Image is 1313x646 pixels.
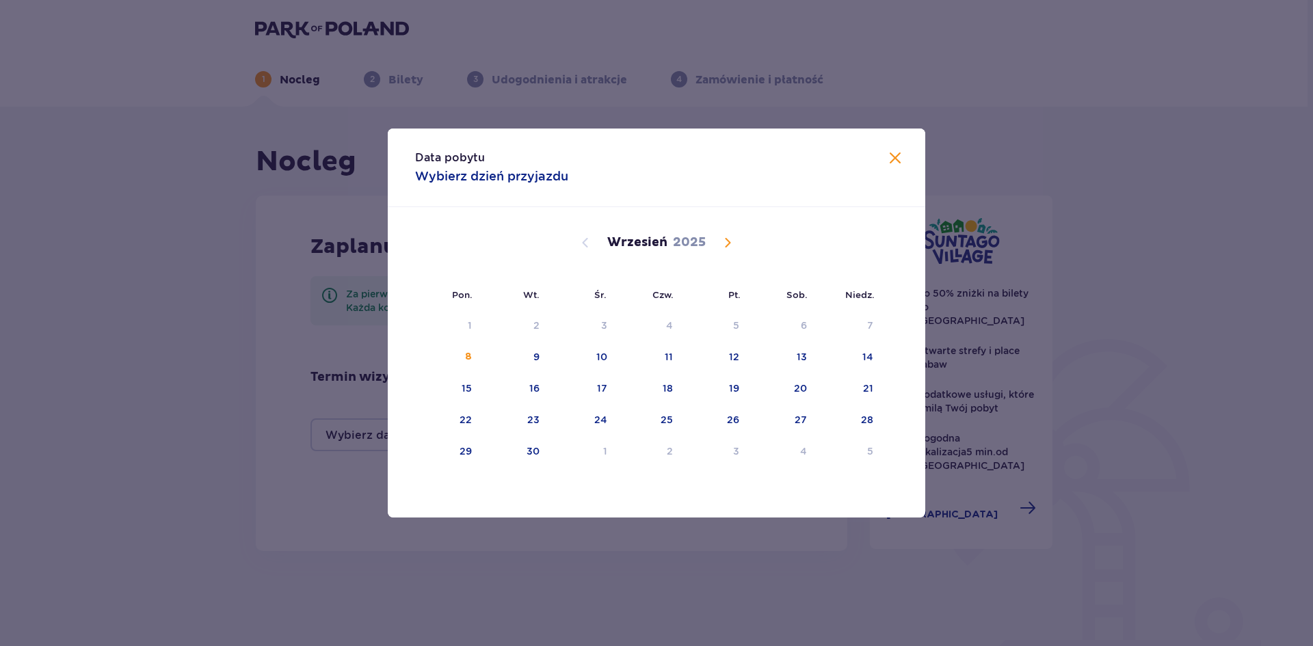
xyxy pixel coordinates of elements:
div: 4 [666,319,673,332]
td: Choose wtorek, 9 września 2025 as your check-in date. It’s available. [481,342,549,373]
td: Choose piątek, 26 września 2025 as your check-in date. It’s available. [682,405,749,435]
td: Choose sobota, 4 października 2025 as your check-in date. It’s available. [749,437,817,467]
td: Choose sobota, 13 września 2025 as your check-in date. It’s available. [749,342,817,373]
td: Choose sobota, 20 września 2025 as your check-in date. It’s available. [749,374,817,404]
td: Choose środa, 10 września 2025 as your check-in date. It’s available. [549,342,617,373]
div: 5 [733,319,739,332]
td: Choose wtorek, 23 września 2025 as your check-in date. It’s available. [481,405,549,435]
td: Choose czwartek, 11 września 2025 as your check-in date. It’s available. [617,342,683,373]
td: Choose niedziela, 14 września 2025 as your check-in date. It’s available. [817,342,883,373]
td: Not available. wtorek, 2 września 2025 [481,311,549,341]
td: Choose sobota, 27 września 2025 as your check-in date. It’s available. [749,405,817,435]
small: Wt. [523,289,540,300]
div: 26 [727,413,739,427]
td: Choose piątek, 12 września 2025 as your check-in date. It’s available. [682,342,749,373]
td: Choose czwartek, 25 września 2025 as your check-in date. It’s available. [617,405,683,435]
td: Choose poniedziałek, 22 września 2025 as your check-in date. It’s available. [415,405,481,435]
td: Choose wtorek, 30 września 2025 as your check-in date. It’s available. [481,437,549,467]
small: Czw. [652,289,674,300]
td: Choose środa, 1 października 2025 as your check-in date. It’s available. [549,437,617,467]
div: 29 [460,444,472,458]
td: Choose czwartek, 18 września 2025 as your check-in date. It’s available. [617,374,683,404]
td: Choose poniedziałek, 29 września 2025 as your check-in date. It’s available. [415,437,481,467]
td: Choose piątek, 3 października 2025 as your check-in date. It’s available. [682,437,749,467]
div: 9 [533,350,540,364]
div: 3 [601,319,607,332]
td: Not available. sobota, 6 września 2025 [749,311,817,341]
div: 13 [797,350,807,364]
div: 12 [729,350,739,364]
td: Not available. poniedziałek, 1 września 2025 [415,311,481,341]
div: 17 [597,381,607,395]
div: 27 [795,413,807,427]
td: Not available. czwartek, 4 września 2025 [617,311,683,341]
td: Not available. piątek, 5 września 2025 [682,311,749,341]
div: 1 [468,319,472,332]
td: Choose niedziela, 5 października 2025 as your check-in date. It’s available. [817,437,883,467]
div: 2 [533,319,540,332]
div: 16 [529,381,540,395]
p: 2025 [673,234,706,251]
div: 11 [665,350,673,364]
td: Choose wtorek, 16 września 2025 as your check-in date. It’s available. [481,374,549,404]
small: Sob. [786,289,808,300]
small: Pt. [728,289,741,300]
td: Choose poniedziałek, 15 września 2025 as your check-in date. It’s available. [415,374,481,404]
td: Choose niedziela, 21 września 2025 as your check-in date. It’s available. [817,374,883,404]
div: 25 [661,413,673,427]
td: Choose niedziela, 28 września 2025 as your check-in date. It’s available. [817,405,883,435]
div: 23 [527,413,540,427]
td: Choose poniedziałek, 8 września 2025 as your check-in date. It’s available. [415,342,481,373]
div: 8 [465,350,472,364]
td: Choose czwartek, 2 października 2025 as your check-in date. It’s available. [617,437,683,467]
div: 3 [733,444,739,458]
div: 10 [596,350,607,364]
div: 22 [460,413,472,427]
small: Niedz. [845,289,875,300]
td: Choose środa, 17 września 2025 as your check-in date. It’s available. [549,374,617,404]
td: Not available. niedziela, 7 września 2025 [817,311,883,341]
p: Wrzesień [607,234,667,251]
td: Not available. środa, 3 września 2025 [549,311,617,341]
td: Choose piątek, 19 września 2025 as your check-in date. It’s available. [682,374,749,404]
div: 20 [794,381,807,395]
div: 19 [729,381,739,395]
div: 1 [603,444,607,458]
div: 30 [527,444,540,458]
div: 2 [667,444,673,458]
div: 6 [801,319,807,332]
small: Śr. [594,289,607,300]
div: 4 [800,444,807,458]
div: Calendar [388,207,925,490]
small: Pon. [452,289,473,300]
div: 15 [462,381,472,395]
div: 18 [663,381,673,395]
div: 24 [594,413,607,427]
td: Choose środa, 24 września 2025 as your check-in date. It’s available. [549,405,617,435]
